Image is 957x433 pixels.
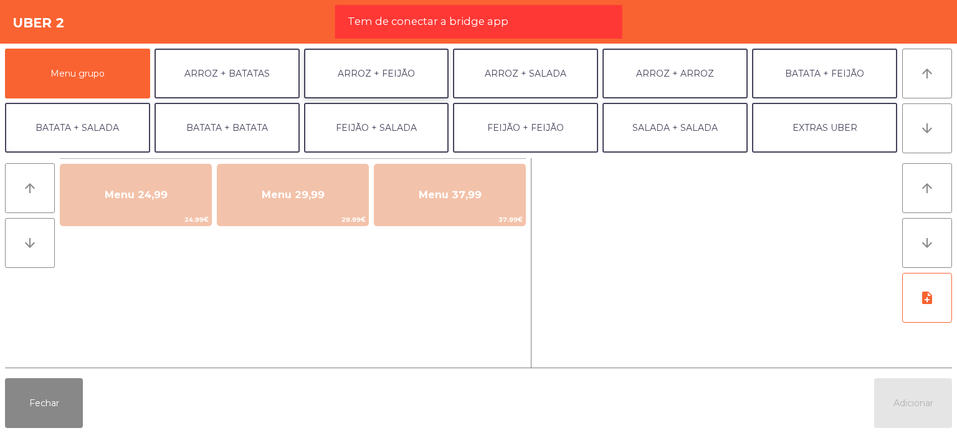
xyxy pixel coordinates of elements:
[419,189,482,201] span: Menu 37,99
[155,49,300,98] button: ARROZ + BATATAS
[304,103,449,153] button: FEIJÃO + SALADA
[304,49,449,98] button: ARROZ + FEIJÃO
[902,103,952,153] button: arrow_downward
[752,49,897,98] button: BATATA + FEIJÃO
[5,103,150,153] button: BATATA + SALADA
[5,163,55,213] button: arrow_upward
[453,103,598,153] button: FEIJÃO + FEIJÃO
[60,214,211,226] span: 24.99€
[920,181,935,196] i: arrow_upward
[105,189,168,201] span: Menu 24,99
[902,273,952,323] button: note_add
[5,378,83,428] button: Fechar
[22,181,37,196] i: arrow_upward
[374,214,525,226] span: 37.99€
[5,49,150,98] button: Menu grupo
[12,14,65,32] h4: UBER 2
[155,103,300,153] button: BATATA + BATATA
[217,214,368,226] span: 29.99€
[752,103,897,153] button: EXTRAS UBER
[902,163,952,213] button: arrow_upward
[920,290,935,305] i: note_add
[348,14,508,29] span: Tem de conectar a bridge app
[262,189,325,201] span: Menu 29,99
[920,66,935,81] i: arrow_upward
[602,49,748,98] button: ARROZ + ARROZ
[920,121,935,136] i: arrow_downward
[920,236,935,250] i: arrow_downward
[453,49,598,98] button: ARROZ + SALADA
[602,103,748,153] button: SALADA + SALADA
[22,236,37,250] i: arrow_downward
[902,49,952,98] button: arrow_upward
[902,218,952,268] button: arrow_downward
[5,218,55,268] button: arrow_downward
